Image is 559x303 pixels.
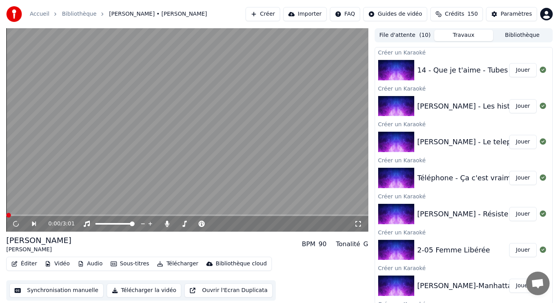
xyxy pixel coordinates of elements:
[509,63,537,77] button: Jouer
[330,7,360,21] button: FAQ
[42,258,73,269] button: Vidéo
[30,10,49,18] a: Accueil
[434,30,493,41] button: Travaux
[417,136,554,147] div: [PERSON_NAME] - Le telephone pleure
[319,239,326,249] div: 90
[375,155,552,165] div: Créer un Karaoké
[486,7,537,21] button: Paramètres
[376,30,434,41] button: File d'attente
[493,30,552,41] button: Bibliothèque
[509,135,537,149] button: Jouer
[509,243,537,257] button: Jouer
[375,191,552,201] div: Créer un Karaoké
[154,258,201,269] button: Télécharger
[363,239,368,249] div: G
[363,7,427,21] button: Guides de vidéo
[30,10,207,18] nav: breadcrumb
[8,258,40,269] button: Éditer
[6,246,71,254] div: [PERSON_NAME]
[375,83,552,93] div: Créer un Karaoké
[107,258,153,269] button: Sous-titres
[216,260,267,268] div: Bibliothèque cloud
[417,209,534,220] div: [PERSON_NAME] - Résiste (1981)
[62,220,75,228] span: 3:01
[48,220,60,228] span: 0:00
[246,7,280,21] button: Créer
[509,207,537,221] button: Jouer
[48,220,67,228] div: /
[75,258,106,269] button: Audio
[283,7,327,21] button: Importer
[375,47,552,57] div: Créer un Karaoké
[62,10,97,18] a: Bibliothèque
[302,239,315,249] div: BPM
[419,31,431,39] span: ( 10 )
[375,119,552,129] div: Créer un Karaoké
[6,235,71,246] div: [PERSON_NAME]
[509,171,537,185] button: Jouer
[6,6,22,22] img: youka
[336,239,360,249] div: Tonalité
[526,272,550,295] div: Ouvrir le chat
[184,283,273,298] button: Ouvrir l'Ecran Duplicata
[509,99,537,113] button: Jouer
[417,245,490,256] div: 2-05 Femme Libérée
[375,263,552,272] div: Créer un Karaoké
[501,10,532,18] div: Paramètres
[107,283,182,298] button: Télécharger la vidéo
[509,279,537,293] button: Jouer
[109,10,207,18] span: [PERSON_NAME] • [PERSON_NAME]
[417,280,543,291] div: [PERSON_NAME]-Manhattan-Kaboul
[467,10,478,18] span: 150
[375,227,552,237] div: Créer un Karaoké
[445,10,464,18] span: Crédits
[9,283,104,298] button: Synchronisation manuelle
[430,7,483,21] button: Crédits150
